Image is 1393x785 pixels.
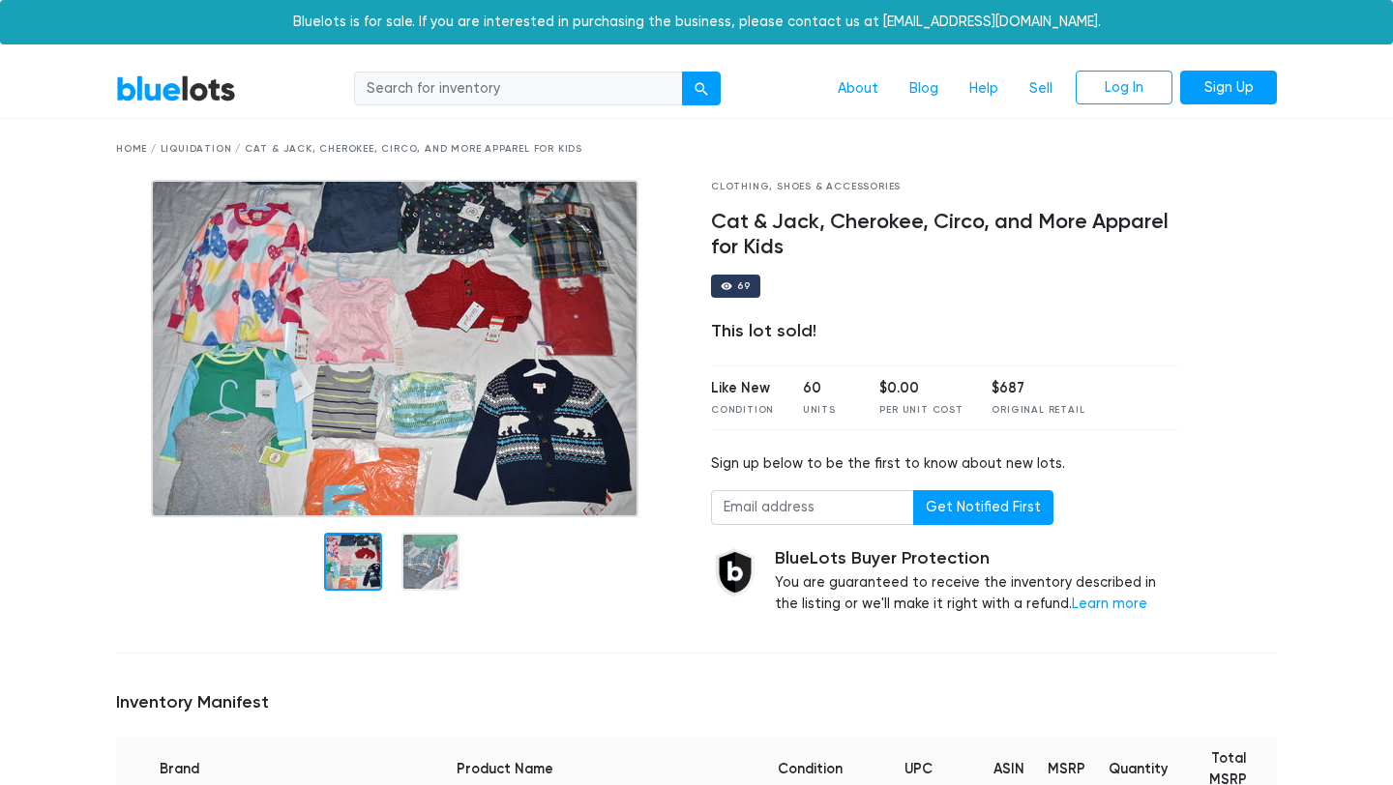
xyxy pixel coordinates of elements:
a: Sign Up [1180,71,1277,105]
a: About [822,71,894,107]
div: Original Retail [992,403,1084,418]
div: Per Unit Cost [879,403,963,418]
a: Sell [1014,71,1068,107]
div: 60 [803,378,851,399]
a: Log In [1076,71,1172,105]
input: Email address [711,490,914,525]
div: Clothing, Shoes & Accessories [711,180,1178,194]
div: Like New [711,378,774,399]
img: buyer_protection_shield-3b65640a83011c7d3ede35a8e5a80bfdfaa6a97447f0071c1475b91a4b0b3d01.png [711,548,759,596]
div: $0.00 [879,378,963,399]
img: DSC_0656.JPG [151,180,638,517]
div: 69 [737,281,751,291]
a: Help [954,71,1014,107]
h5: BlueLots Buyer Protection [775,548,1178,569]
div: $687 [992,378,1084,399]
a: Blog [894,71,954,107]
button: Get Notified First [913,490,1053,525]
a: Learn more [1072,596,1147,612]
div: Units [803,403,851,418]
h4: Cat & Jack, Cherokee, Circo, and More Apparel for Kids [711,210,1178,260]
div: Condition [711,403,774,418]
div: Home / Liquidation / Cat & Jack, Cherokee, Circo, and More Apparel for Kids [116,142,1277,157]
input: Search for inventory [354,72,683,106]
div: Sign up below to be the first to know about new lots. [711,453,1178,475]
h5: Inventory Manifest [116,692,1277,713]
div: This lot sold! [711,321,1178,342]
a: BlueLots [116,74,236,102]
div: You are guaranteed to receive the inventory described in the listing or we'll make it right with ... [775,548,1178,615]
